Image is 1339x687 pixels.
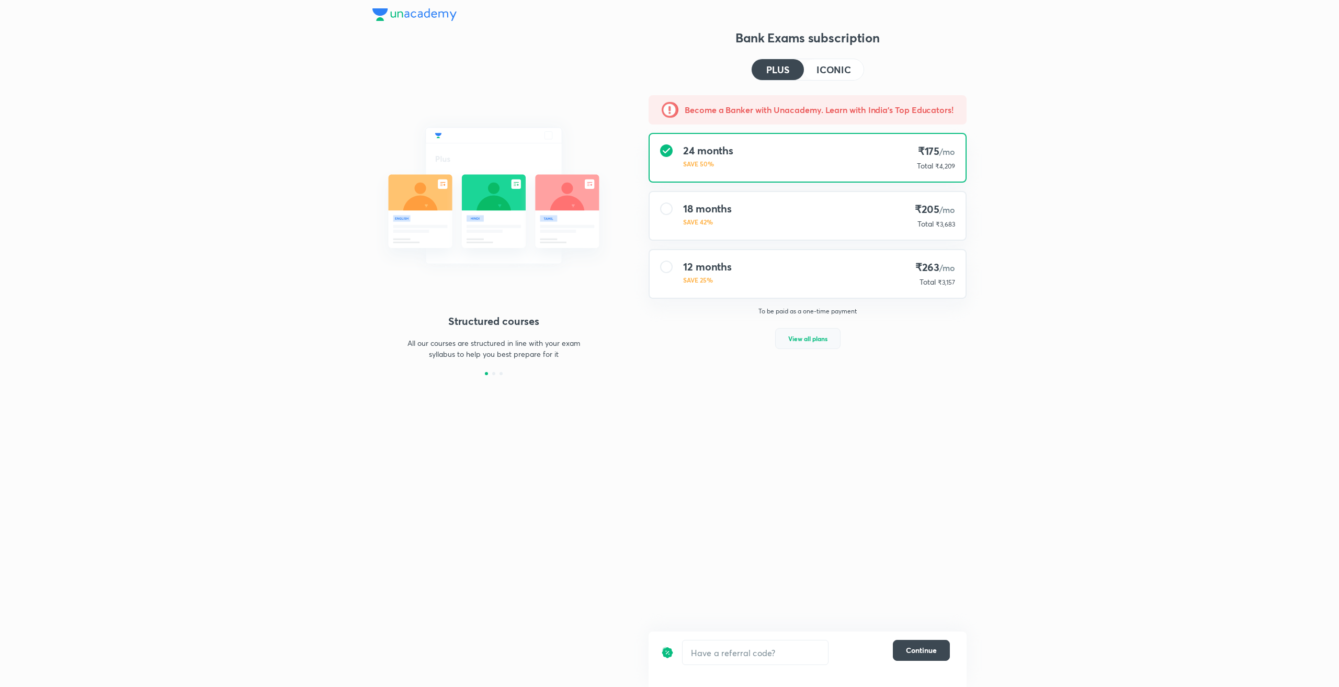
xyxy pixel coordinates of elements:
span: ₹4,209 [935,162,955,170]
p: Total [917,161,933,171]
span: /mo [939,146,955,157]
h4: PLUS [766,65,789,74]
h3: Bank Exams subscription [649,29,967,46]
button: View all plans [775,328,841,349]
input: Have a referral code? [683,640,828,665]
span: /mo [939,262,955,273]
h4: 12 months [683,261,732,273]
img: - [662,102,678,118]
button: ICONIC [804,59,864,80]
p: SAVE 25% [683,275,732,285]
h5: Become a Banker with Unacademy. Learn with India's Top Educators! [685,104,954,116]
span: Continue [906,645,937,656]
button: PLUS [752,59,804,80]
h4: ₹263 [915,261,955,275]
img: Company Logo [372,8,457,21]
h4: ICONIC [816,65,851,74]
span: /mo [939,204,955,215]
p: All our courses are structured in line with your exam syllabus to help you best prepare for it [403,337,585,359]
p: To be paid as a one-time payment [640,307,975,316]
img: daily_live_classes_be8fa5af21.svg [372,105,615,287]
p: SAVE 42% [683,217,732,227]
h4: Structured courses [372,313,615,329]
h4: 18 months [683,202,732,215]
p: Total [917,219,934,229]
span: View all plans [788,333,827,344]
h4: ₹175 [913,144,955,159]
h4: 24 months [683,144,733,157]
h4: ₹205 [913,202,955,217]
span: ₹3,683 [936,220,955,228]
span: ₹3,157 [938,278,955,286]
p: SAVE 50% [683,159,733,168]
img: discount [661,640,674,665]
button: Continue [893,640,950,661]
p: Total [920,277,936,287]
